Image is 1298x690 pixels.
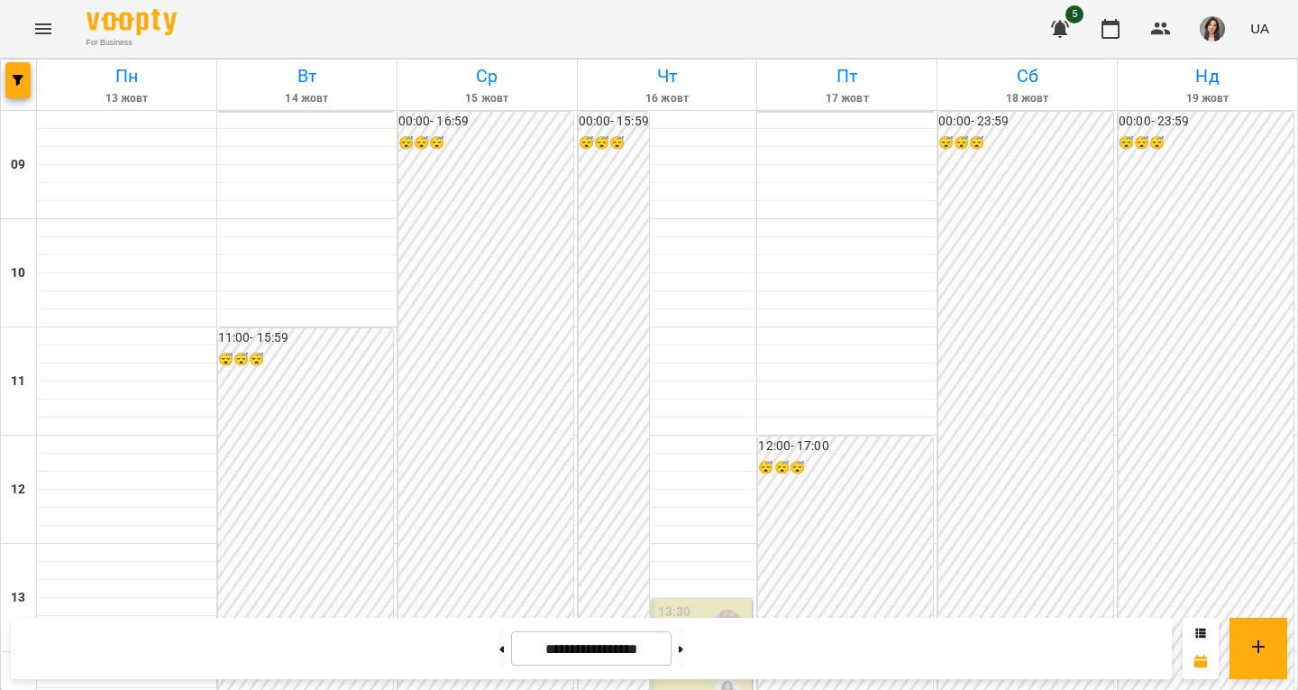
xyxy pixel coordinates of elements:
h6: 13 [11,588,25,608]
h6: 12:00 - 17:00 [758,437,933,456]
h6: Ср [400,62,574,90]
span: UA [1250,19,1269,38]
h6: 09 [11,155,25,175]
button: UA [1243,12,1276,45]
h6: 00:00 - 23:59 [1119,112,1293,132]
label: 13:30 [658,603,691,622]
h6: 😴😴😴 [398,133,573,153]
h6: 00:00 - 23:59 [938,112,1113,132]
h6: 😴😴😴 [579,133,649,153]
h6: 18 жовт [940,90,1114,107]
span: 5 [1065,5,1083,23]
h6: 17 жовт [760,90,934,107]
h6: 12 [11,480,25,500]
h6: 11:00 - 15:59 [218,328,393,348]
h6: 😴😴😴 [938,133,1113,153]
h6: Сб [940,62,1114,90]
h6: 😴😴😴 [758,458,933,478]
h6: Чт [580,62,754,90]
h6: 😴😴😴 [1119,133,1293,153]
h6: 10 [11,263,25,283]
h6: 😴😴😴 [218,350,393,370]
h6: Пт [760,62,934,90]
h6: 00:00 - 16:59 [398,112,573,132]
span: For Business [87,37,177,49]
h6: Нд [1120,62,1294,90]
img: b4b2e5f79f680e558d085f26e0f4a95b.jpg [1200,16,1225,41]
h6: 13 жовт [40,90,214,107]
h6: Вт [220,62,394,90]
h6: 16 жовт [580,90,754,107]
h6: 19 жовт [1120,90,1294,107]
h6: Пн [40,62,214,90]
h6: 11 [11,372,25,391]
h6: 00:00 - 15:59 [579,112,649,132]
h6: 15 жовт [400,90,574,107]
img: Voopty Logo [87,9,177,35]
h6: 14 жовт [220,90,394,107]
button: Menu [22,7,65,51]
